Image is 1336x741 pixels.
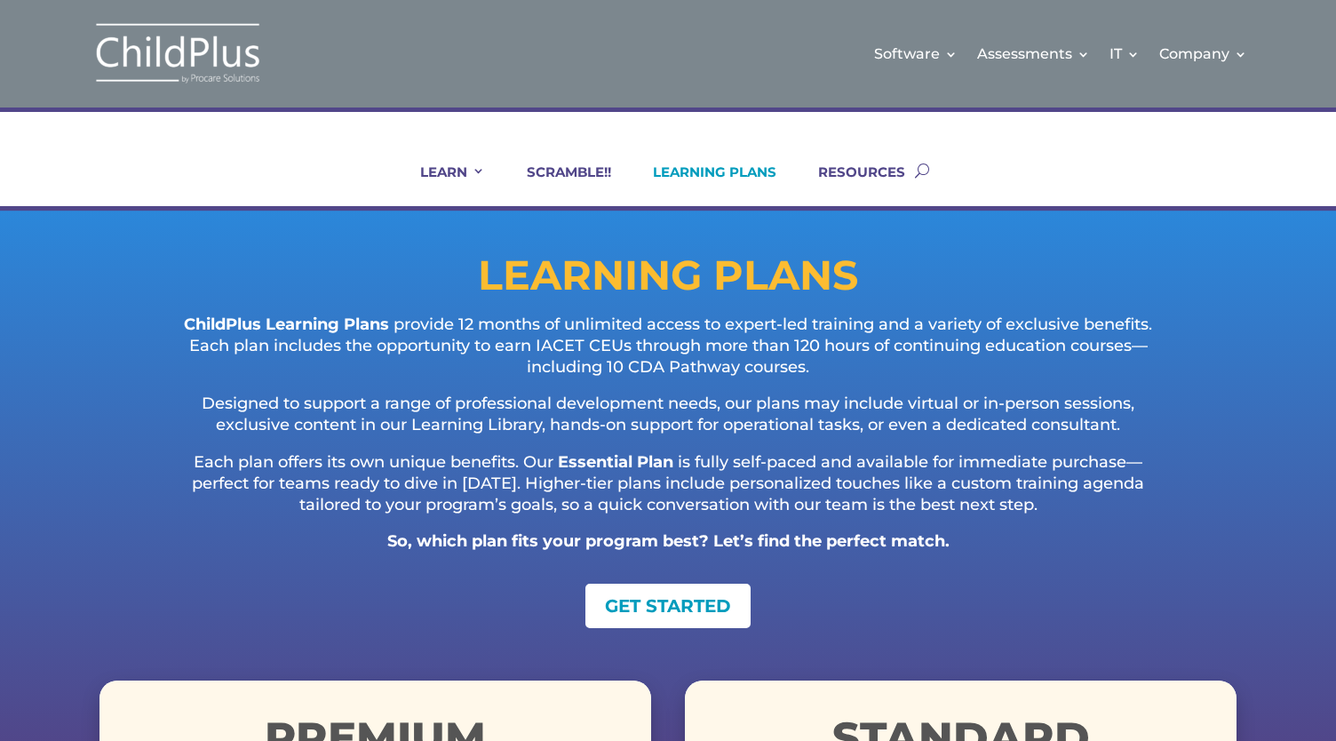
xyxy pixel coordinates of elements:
p: Each plan offers its own unique benefits. Our is fully self-paced and available for immediate pur... [171,452,1165,531]
a: LEARN [398,163,485,206]
a: Software [874,18,958,90]
a: RESOURCES [796,163,905,206]
a: SCRAMBLE!! [505,163,611,206]
strong: So, which plan fits your program best? Let’s find the perfect match. [387,531,950,551]
p: Designed to support a range of professional development needs, our plans may include virtual or i... [171,394,1165,452]
a: IT [1109,18,1140,90]
h1: LEARNING PLANS [99,255,1237,305]
strong: ChildPlus Learning Plans [184,315,389,334]
p: provide 12 months of unlimited access to expert-led training and a variety of exclusive benefits.... [171,315,1165,394]
a: GET STARTED [585,584,751,628]
a: Assessments [977,18,1090,90]
a: LEARNING PLANS [631,163,776,206]
strong: Essential Plan [558,452,673,472]
a: Company [1159,18,1247,90]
